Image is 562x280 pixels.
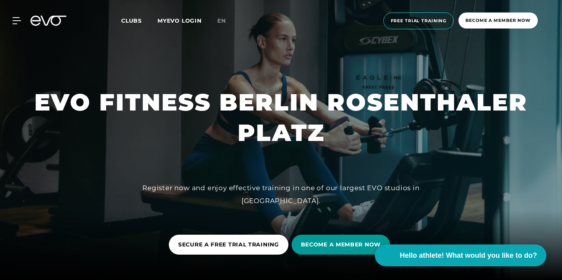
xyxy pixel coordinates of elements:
font: Free trial training [391,18,447,23]
button: Hello athlete! What would you like to do? [375,244,546,266]
a: SECURE A FREE TRIAL TRAINING [169,229,292,260]
a: MYEVO LOGIN [158,17,202,24]
font: Clubs [121,17,142,24]
font: BECOME A MEMBER NOW [301,241,381,248]
font: en [217,17,226,24]
a: BECOME A MEMBER NOW [292,229,393,260]
font: SECURE A FREE TRIAL TRAINING [178,241,279,248]
font: Become a member now [465,18,531,23]
font: Register now and enjoy effective training in one of our largest EVO studios in [GEOGRAPHIC_DATA]. [142,184,419,204]
a: en [217,16,235,25]
a: Free trial training [381,12,456,29]
font: Hello athlete! What would you like to do? [400,251,537,259]
a: Clubs [121,17,158,24]
font: EVO FITNESS BERLIN ROSENTHALER PLATZ [34,88,536,147]
a: Become a member now [456,12,540,29]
